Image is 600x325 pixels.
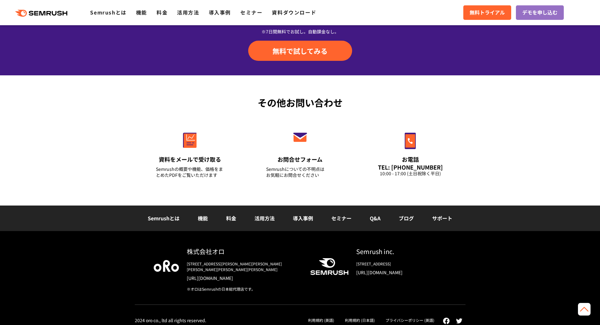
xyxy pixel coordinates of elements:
a: 無料で試してみる [248,41,352,61]
span: 無料トライアル [470,9,505,17]
div: 2024 oro co., ltd all rights reserved. [135,317,206,323]
a: [URL][DOMAIN_NAME] [356,269,447,276]
div: Semrush inc. [356,247,447,256]
div: Semrushの概要や機能、価格をまとめたPDFをご覧いただけます [156,166,224,178]
a: 機能 [136,9,147,16]
div: お電話 [376,155,444,163]
a: Semrushとは [148,214,180,222]
a: 活用方法 [254,214,275,222]
a: お問合せフォーム Semrushについての不明点はお気軽にお問合せください [253,119,347,186]
div: 資料をメールで受け取る [156,155,224,163]
div: [STREET_ADDRESS] [356,261,447,267]
a: Semrushとは [90,9,126,16]
a: 導入事例 [209,9,231,16]
a: [URL][DOMAIN_NAME] [187,275,300,281]
a: Q&A [370,214,380,222]
a: 無料トライアル [463,5,511,20]
div: ※オロはSemrushの日本総代理店です。 [187,286,300,292]
a: 導入事例 [293,214,313,222]
img: twitter [456,318,462,323]
a: プライバシーポリシー (英語) [386,317,434,323]
a: セミナー [331,214,351,222]
img: facebook [443,317,450,324]
div: その他お問い合わせ [135,96,466,110]
a: 利用規約 (英語) [308,317,334,323]
a: セミナー [240,9,262,16]
a: サポート [432,214,452,222]
div: [STREET_ADDRESS][PERSON_NAME][PERSON_NAME][PERSON_NAME][PERSON_NAME][PERSON_NAME] [187,261,300,272]
a: 資料ダウンロード [272,9,316,16]
a: 資料をメールで受け取る Semrushの概要や機能、価格をまとめたPDFをご覧いただけます [143,119,237,186]
div: 10:00 - 17:00 (土日祝除く平日) [376,171,444,177]
a: 機能 [198,214,208,222]
a: デモを申し込む [516,5,564,20]
span: 無料で試してみる [272,46,328,55]
a: ブログ [399,214,414,222]
div: Semrushについての不明点は お気軽にお問合せください [266,166,334,178]
div: お問合せフォーム [266,155,334,163]
a: 料金 [157,9,168,16]
div: ※7日間無料でお試し。自動課金なし。 [135,28,466,35]
a: 利用規約 (日本語) [345,317,375,323]
a: 料金 [226,214,236,222]
div: TEL: [PHONE_NUMBER] [376,164,444,171]
span: デモを申し込む [522,9,557,17]
div: 株式会社オロ [187,247,300,256]
a: 活用方法 [177,9,199,16]
img: oro company [154,260,179,271]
